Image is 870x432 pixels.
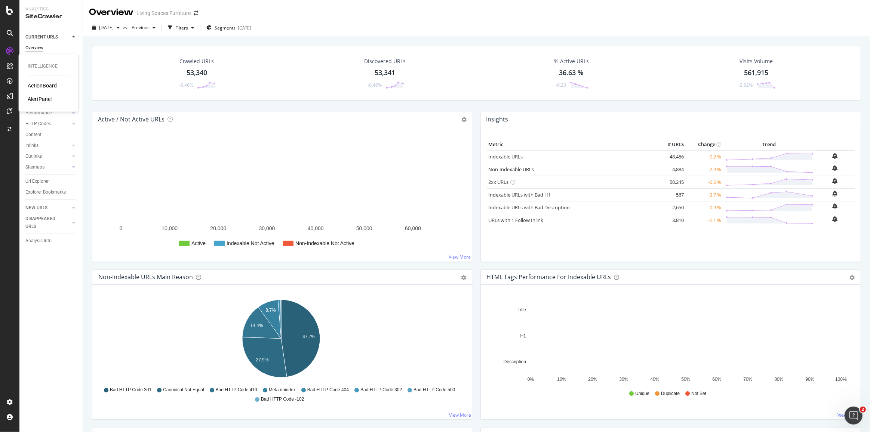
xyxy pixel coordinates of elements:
div: Visits Volume [740,58,773,65]
span: 2025 Aug. 25th [99,24,114,31]
div: [DATE] [238,25,251,31]
text: 100% [835,377,847,382]
text: 0% [527,377,534,382]
div: -0.46% [179,82,193,88]
div: bell-plus [833,191,838,197]
text: 20% [588,377,597,382]
td: 2,650 [656,201,686,214]
div: bell-plus [833,153,838,159]
div: -0.23 [556,82,566,88]
th: Metric [487,139,656,150]
div: Analysis Info [25,237,52,245]
text: 80% [774,377,783,382]
span: Canonical Not Equal [163,387,204,393]
a: NEW URLS [25,204,70,212]
a: Explorer Bookmarks [25,188,77,196]
a: ActionBoard [28,82,57,89]
td: -3.7 % [686,188,723,201]
td: -0.9 % [686,201,723,214]
div: bell-plus [833,216,838,222]
a: Indexable URLs with Bad Description [489,204,570,211]
a: DISAPPEARED URLS [25,215,70,231]
div: Discovered URLs [364,58,406,65]
td: 4,884 [656,163,686,176]
button: Segments[DATE] [203,22,254,34]
text: 60,000 [405,225,421,231]
div: Performance [25,109,52,117]
div: SiteCrawler [25,12,77,21]
a: Indexable URLs with Bad H1 [489,191,551,198]
a: Content [25,131,77,139]
a: Indexable URLs [489,153,523,160]
span: Bad HTTP Code 301 [110,387,151,393]
text: 30,000 [259,225,275,231]
div: bell-plus [833,178,838,184]
span: Bad HTTP Code 410 [216,387,257,393]
text: Title [517,307,526,312]
div: A chart. [487,297,852,383]
div: Inlinks [25,142,39,149]
a: CURRENT URLS [25,33,70,41]
text: 60% [712,377,721,382]
div: 561,915 [744,68,768,78]
text: 40,000 [308,225,324,231]
h4: Active / Not Active URLs [98,114,165,124]
div: Sitemaps [25,163,44,171]
div: Content [25,131,41,139]
text: Description [503,359,526,364]
text: 70% [743,377,752,382]
div: Overview [25,44,43,52]
div: Overview [89,6,133,19]
div: Living Spaces Furniture [136,9,191,17]
a: Non-Indexable URLs [489,166,534,173]
div: Explorer Bookmarks [25,188,66,196]
a: AlertPanel [28,95,52,103]
span: Duplicate [661,391,680,397]
span: 2 [860,407,866,413]
text: 90% [805,377,814,382]
a: View More [449,412,471,418]
text: Indexable Not Active [227,240,274,246]
div: HTTP Codes [25,120,51,128]
span: Meta noindex [269,387,296,393]
td: 3,810 [656,214,686,226]
th: Change [686,139,723,150]
button: Previous [129,22,159,34]
text: 50,000 [356,225,372,231]
i: Options [462,117,467,122]
button: [DATE] [89,22,123,34]
svg: A chart. [98,297,464,383]
a: View More [837,412,860,418]
a: Overview [25,44,77,52]
iframe: Intercom live chat [845,407,863,425]
div: 53,341 [375,68,395,78]
a: 2xx URLs [489,179,509,185]
text: 14.4% [250,323,263,328]
span: vs [123,24,129,31]
div: Analytics [25,6,77,12]
text: 50% [681,377,690,382]
div: bell-plus [833,165,838,171]
div: CURRENT URLS [25,33,58,41]
text: 20,000 [210,225,226,231]
span: Bad HTTP Code -102 [261,396,304,402]
td: -2.1 % [686,214,723,226]
span: Unique [635,391,649,397]
text: Non-Indexable Not Active [295,240,354,246]
div: -3.02% [739,82,753,88]
text: 47.7% [302,334,315,339]
text: 10,000 [162,225,178,231]
div: 53,340 [187,68,207,78]
span: Previous [129,24,150,31]
a: URLs with 1 Follow Inlink [489,217,544,223]
text: Active [191,240,206,246]
text: 27.9% [256,357,268,362]
button: Filters [165,22,197,34]
text: 0 [120,225,123,231]
div: Filters [175,25,188,31]
div: gear [461,275,467,280]
div: Url Explorer [25,178,49,185]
